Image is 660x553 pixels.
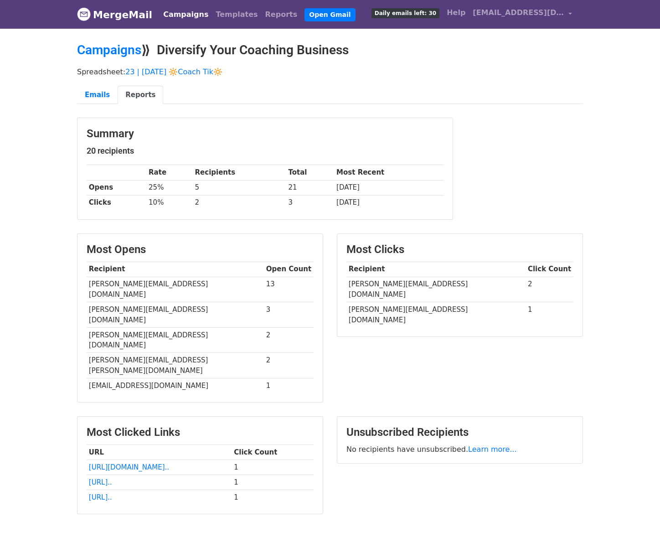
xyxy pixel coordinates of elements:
th: Recipient [87,262,264,277]
td: 3 [264,302,314,328]
a: Daily emails left: 30 [368,4,443,22]
td: [PERSON_NAME][EMAIL_ADDRESS][DOMAIN_NAME] [87,327,264,353]
th: Click Count [232,444,314,460]
h3: Unsubscribed Recipients [346,426,573,439]
a: Reports [262,5,301,24]
td: 25% [146,180,193,195]
a: Open Gmail [304,8,355,21]
td: 2 [264,353,314,378]
th: Opens [87,180,146,195]
td: 13 [264,277,314,302]
span: Daily emails left: 30 [371,8,439,18]
td: [DATE] [334,195,443,210]
span: [EMAIL_ADDRESS][DOMAIN_NAME] [473,7,564,18]
td: 1 [232,490,314,505]
th: Open Count [264,262,314,277]
td: 1 [232,460,314,475]
th: Recipient [346,262,526,277]
iframe: Chat Widget [614,509,660,553]
a: [URL].. [89,493,112,501]
a: [EMAIL_ADDRESS][DOMAIN_NAME] [469,4,576,25]
td: 1 [526,302,573,327]
a: Help [443,4,469,22]
td: 21 [286,180,335,195]
td: 2 [193,195,286,210]
td: [PERSON_NAME][EMAIL_ADDRESS][DOMAIN_NAME] [87,277,264,302]
td: [DATE] [334,180,443,195]
th: URL [87,444,232,460]
th: Total [286,165,335,180]
th: Rate [146,165,193,180]
img: MergeMail logo [77,7,91,21]
td: 5 [193,180,286,195]
td: 1 [264,378,314,393]
h3: Most Opens [87,243,314,256]
td: 2 [264,327,314,353]
h3: Most Clicks [346,243,573,256]
td: [PERSON_NAME][EMAIL_ADDRESS][DOMAIN_NAME] [87,302,264,328]
a: [URL].. [89,478,112,486]
a: Campaigns [77,42,141,57]
h5: 20 recipients [87,146,443,156]
th: Most Recent [334,165,443,180]
p: Spreadsheet: [77,67,583,77]
a: Learn more... [468,445,517,454]
td: [PERSON_NAME][EMAIL_ADDRESS][DOMAIN_NAME] [346,302,526,327]
a: [URL][DOMAIN_NAME].. [89,463,169,471]
a: Reports [118,86,163,104]
td: [PERSON_NAME][EMAIL_ADDRESS][DOMAIN_NAME] [346,277,526,302]
td: [EMAIL_ADDRESS][DOMAIN_NAME] [87,378,264,393]
a: MergeMail [77,5,152,24]
a: 23 | [DATE] 🔆Coach Tik🔆 [125,67,222,76]
th: Recipients [193,165,286,180]
h3: Most Clicked Links [87,426,314,439]
h3: Summary [87,127,443,140]
a: Campaigns [160,5,212,24]
th: Clicks [87,195,146,210]
td: 3 [286,195,335,210]
h2: ⟫ Diversify Your Coaching Business [77,42,583,58]
td: 2 [526,277,573,302]
a: Emails [77,86,118,104]
a: Templates [212,5,261,24]
th: Click Count [526,262,573,277]
p: No recipients have unsubscribed. [346,444,573,454]
td: 1 [232,475,314,490]
td: 10% [146,195,193,210]
td: [PERSON_NAME][EMAIL_ADDRESS][PERSON_NAME][DOMAIN_NAME] [87,353,264,378]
